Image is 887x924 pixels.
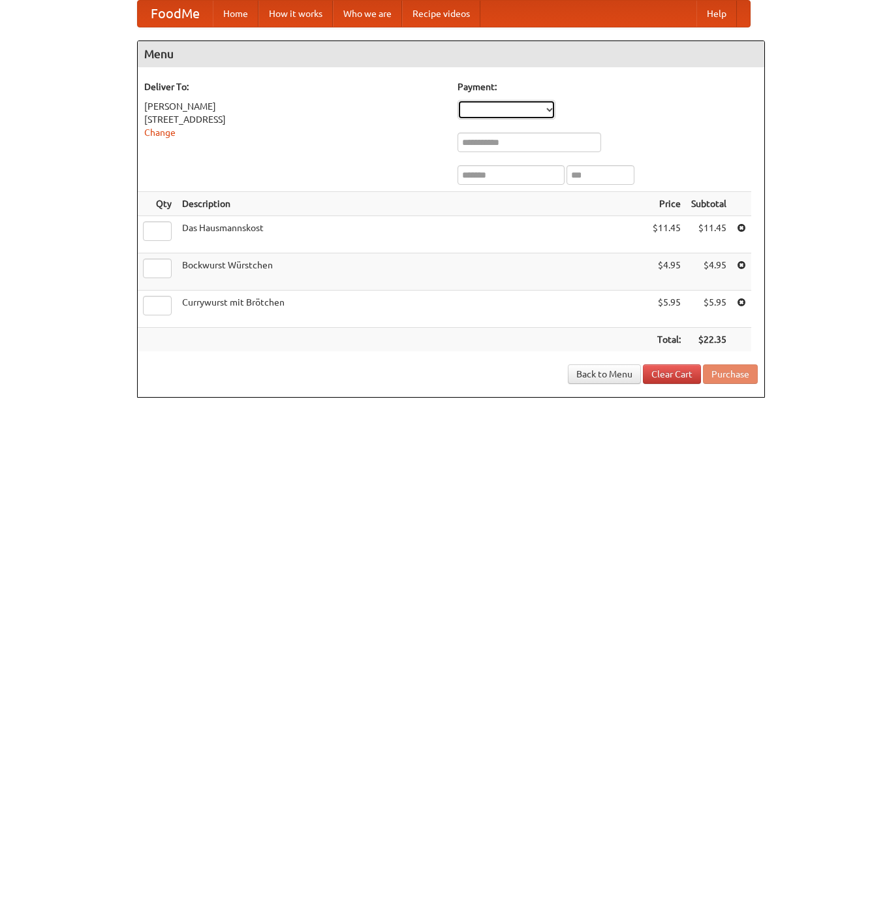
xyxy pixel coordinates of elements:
[647,216,686,253] td: $11.45
[177,253,647,291] td: Bockwurst Würstchen
[177,192,647,216] th: Description
[647,253,686,291] td: $4.95
[177,216,647,253] td: Das Hausmannskost
[144,80,444,93] h5: Deliver To:
[402,1,480,27] a: Recipe videos
[138,41,764,67] h4: Menu
[686,216,732,253] td: $11.45
[138,192,177,216] th: Qty
[213,1,258,27] a: Home
[647,192,686,216] th: Price
[643,364,701,384] a: Clear Cart
[144,113,444,126] div: [STREET_ADDRESS]
[647,328,686,352] th: Total:
[177,291,647,328] td: Currywurst mit Brötchen
[686,291,732,328] td: $5.95
[458,80,758,93] h5: Payment:
[686,192,732,216] th: Subtotal
[144,127,176,138] a: Change
[138,1,213,27] a: FoodMe
[144,100,444,113] div: [PERSON_NAME]
[703,364,758,384] button: Purchase
[686,328,732,352] th: $22.35
[686,253,732,291] td: $4.95
[647,291,686,328] td: $5.95
[568,364,641,384] a: Back to Menu
[258,1,333,27] a: How it works
[333,1,402,27] a: Who we are
[696,1,737,27] a: Help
